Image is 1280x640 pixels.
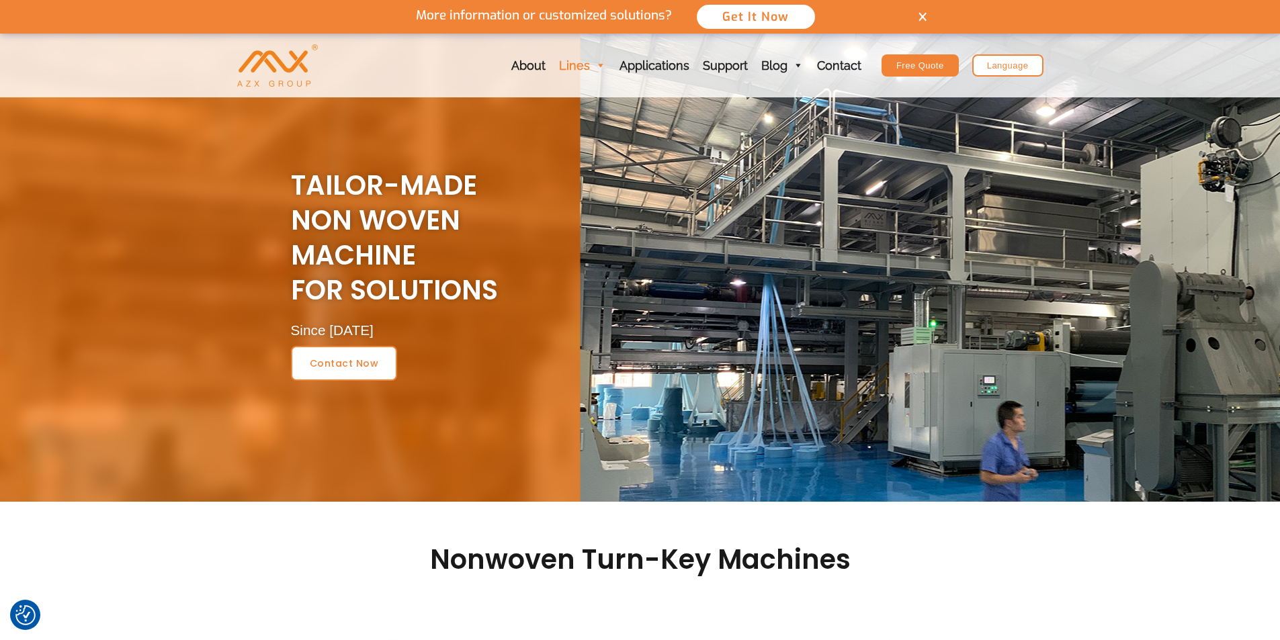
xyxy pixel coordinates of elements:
[291,321,1010,339] div: Since [DATE]
[972,54,1043,77] a: Language
[15,605,36,625] button: Consent Preferences
[15,605,36,625] img: Revisit consent button
[552,34,613,97] a: Lines
[404,8,683,24] p: More information or customized solutions?
[613,34,696,97] a: Applications
[291,168,1023,308] h2: Tailor-Made NON WOVEN MACHINE For Solutions
[810,34,868,97] a: Contact
[237,58,318,71] a: AZX Nonwoven Machine
[696,34,755,97] a: Support
[310,359,379,368] span: contact now
[291,346,398,381] a: contact now
[505,34,552,97] a: About
[264,542,1017,577] h2: Nonwoven Turn-key Machines
[755,34,810,97] a: Blog
[882,54,959,77] a: Free Quote
[695,3,816,30] button: Get It Now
